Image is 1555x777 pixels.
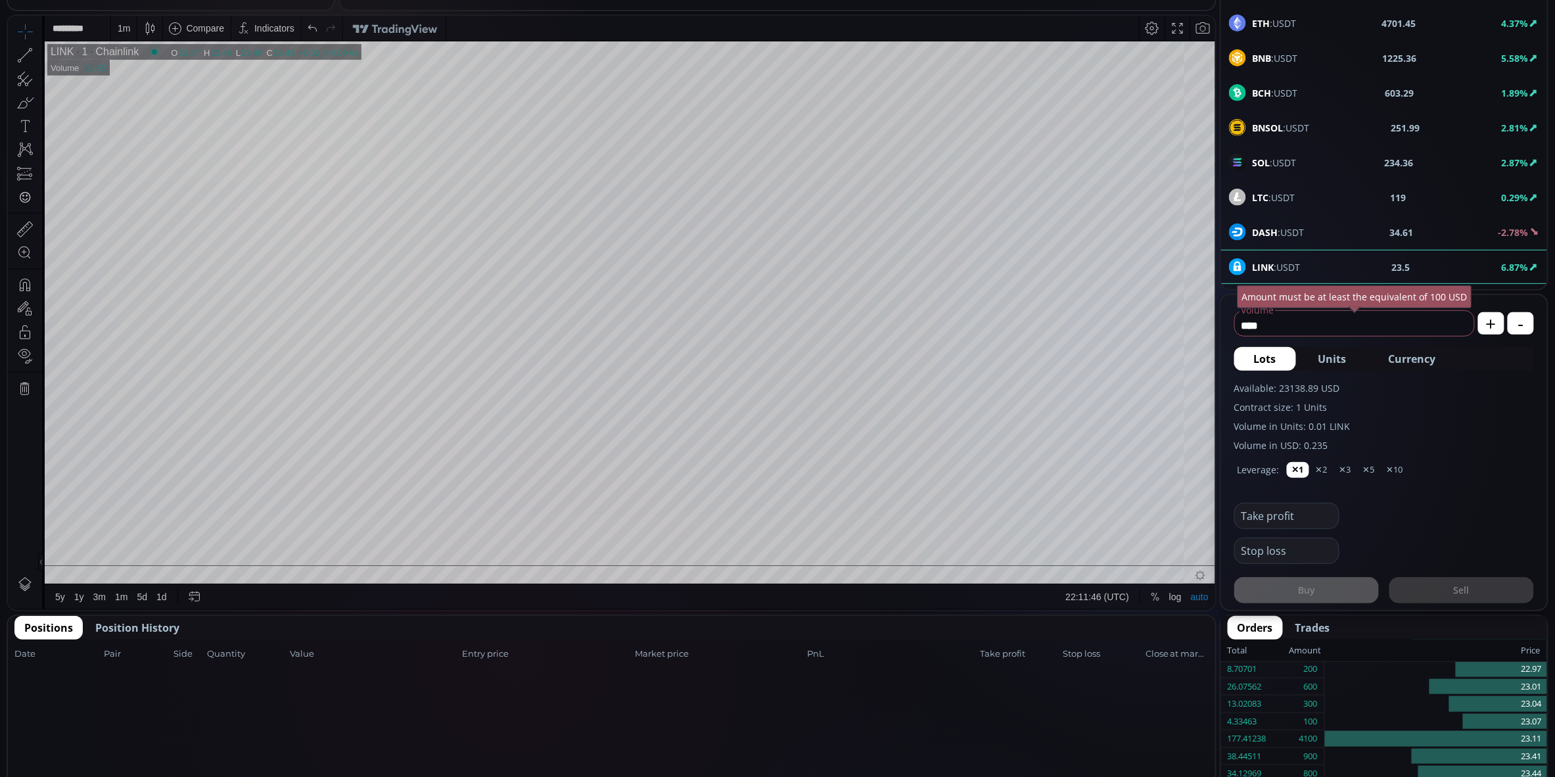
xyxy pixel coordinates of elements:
div: 4100 [1299,730,1318,747]
div: Price [1322,642,1541,659]
span: Stop loss [1063,647,1142,661]
button: Position History [85,616,189,640]
div:  [12,176,22,188]
div: Indicators [246,7,287,18]
span: Trades [1295,620,1330,636]
button: Currency [1369,347,1456,371]
label: Available: 23138.89 USD [1234,381,1534,395]
div: 8.70701 [1228,661,1257,678]
div: 23.46 [233,32,255,42]
div: 100 [1304,713,1318,730]
button: Trades [1286,616,1340,640]
div: 1m [107,576,120,586]
div: Volume [43,47,71,57]
button: ✕2 [1311,462,1333,478]
button: ✕3 [1334,462,1357,478]
b: SOL [1253,156,1270,169]
div: H [196,32,202,42]
span: :USDT [1253,86,1298,100]
div: 4.33463 [1228,713,1257,730]
b: BNB [1253,52,1272,64]
div: 5y [47,576,57,586]
button: Lots [1234,347,1296,371]
div: 23.11 [1325,730,1547,748]
span: :USDT [1253,51,1298,65]
div: 23.49 [202,32,224,42]
span: :USDT [1253,225,1305,239]
b: 603.29 [1385,86,1414,100]
div: Chainlink [80,30,131,42]
b: 2.81% [1502,122,1529,134]
div: +0.02 (+0.09%) [291,32,350,42]
b: 234.36 [1385,156,1414,170]
button: Orders [1228,616,1283,640]
span: Positions [24,620,73,636]
b: -2.78% [1498,226,1529,239]
b: BCH [1253,87,1272,99]
div: 38.44511 [1228,748,1262,765]
div: 900 [1304,748,1318,765]
div: 23.41 [1325,748,1547,766]
span: :USDT [1253,16,1297,30]
span: Currency [1389,351,1436,367]
div: auto [1183,576,1201,586]
span: Side [174,647,203,661]
span: Take profit [980,647,1059,661]
span: :USDT [1253,156,1297,170]
b: 119 [1391,191,1406,204]
div: Hide Drawings Toolbar [30,538,36,555]
span: 22:11:46 (UTC) [1058,576,1121,586]
div: 26.07562 [1228,678,1262,695]
div: Toggle Percentage [1138,569,1157,594]
div: 177.41238 [1228,730,1266,747]
div: LINK [43,30,66,42]
div: 23.07 [1325,713,1547,731]
b: 34.61 [1390,225,1414,239]
button: - [1508,312,1534,335]
div: 1 m [110,7,122,18]
span: Close at market [1146,647,1209,661]
div: log [1161,576,1174,586]
div: 23.04 [1325,695,1547,713]
span: Position History [95,620,179,636]
div: 23.01 [1325,678,1547,696]
span: Units [1318,351,1347,367]
span: Lots [1254,351,1276,367]
div: 23.47 [170,32,192,42]
div: 300 [1304,695,1318,713]
div: 1 [66,30,80,42]
span: Market price [635,647,804,661]
button: Units [1299,347,1366,371]
label: Contract size: 1 Units [1234,400,1534,414]
b: 0.29% [1502,191,1529,204]
div: 1y [66,576,76,586]
span: Quantity [207,647,286,661]
div: Go to [176,569,197,594]
div: 5d [129,576,140,586]
div: 200 [1304,661,1318,678]
div: 23.49 [266,32,287,42]
label: Volume in USD: 0.235 [1234,438,1534,452]
b: DASH [1253,226,1278,239]
div: L [228,32,233,42]
span: :USDT [1253,191,1295,204]
b: 4.37% [1502,17,1529,30]
div: 22.97 [1325,661,1547,678]
span: Date [14,647,100,661]
div: C [259,32,266,42]
div: Total [1228,642,1289,659]
button: Positions [14,616,83,640]
button: ✕10 [1381,462,1408,478]
button: ✕5 [1358,462,1380,478]
div: 600 [1304,678,1318,695]
span: :USDT [1253,121,1310,135]
div: 13.02083 [1228,695,1262,713]
label: Leverage: [1238,463,1280,477]
button: 22:11:46 (UTC) [1054,569,1126,594]
div: Toggle Auto Scale [1178,569,1205,594]
div: 1d [149,576,159,586]
b: 1.89% [1502,87,1529,99]
div: Toggle Log Scale [1157,569,1178,594]
span: Value [290,647,459,661]
span: Entry price [463,647,632,661]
